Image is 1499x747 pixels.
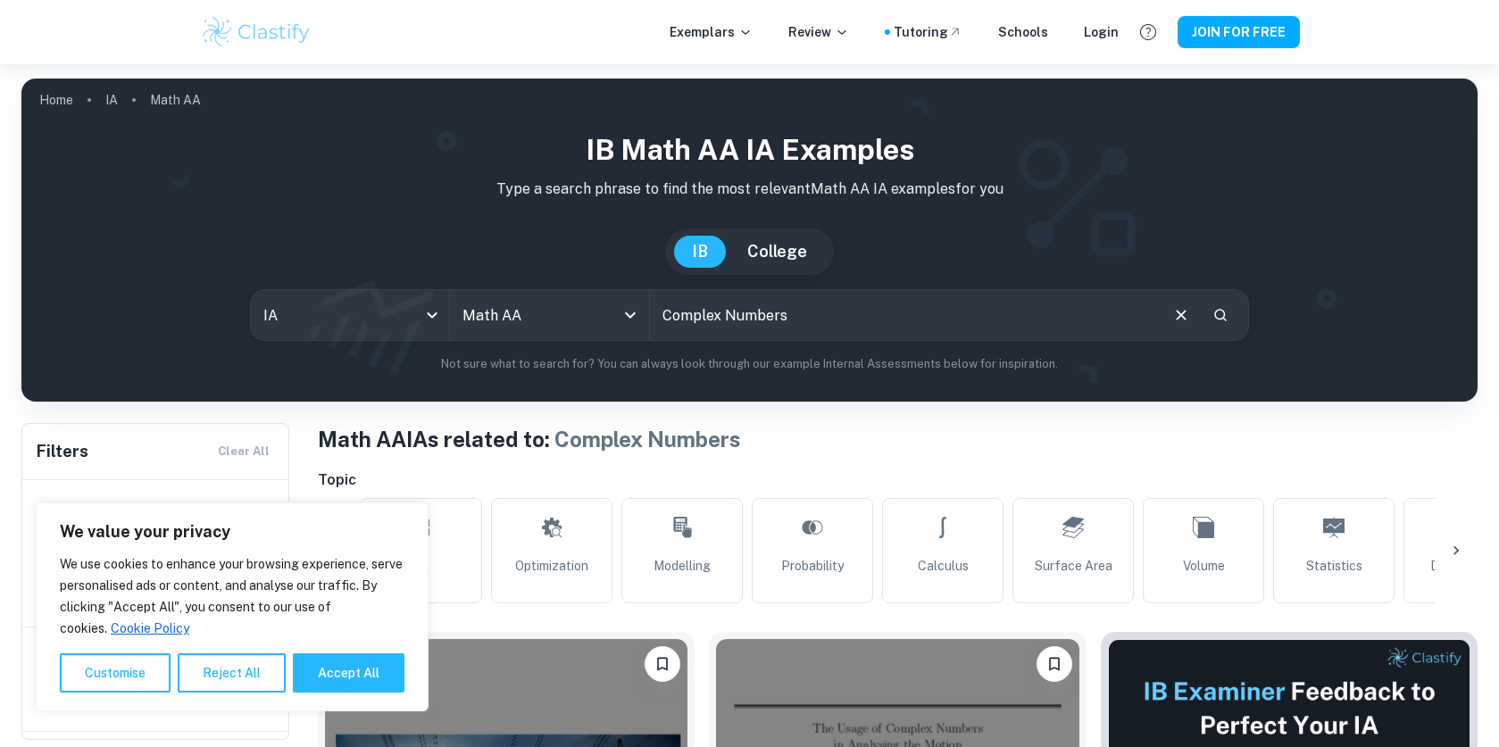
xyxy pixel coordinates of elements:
button: Open [618,303,643,328]
span: Calculus [918,556,969,576]
h1: Math AA IAs related to: [318,423,1478,455]
span: Modelling [654,556,711,576]
p: Math AA [150,90,201,110]
button: Please log in to bookmark exemplars [1037,646,1072,682]
a: Schools [998,22,1048,42]
button: Customise [60,653,171,693]
span: Statistics [1306,556,1362,576]
div: IA [251,290,449,340]
h6: Grade [37,502,276,523]
p: We use cookies to enhance your browsing experience, serve personalised ads or content, and analys... [60,553,404,639]
button: Help and Feedback [1133,17,1163,47]
img: profile cover [21,79,1478,402]
p: Exemplars [670,22,753,42]
button: College [729,236,825,268]
span: Surface Area [1035,556,1112,576]
h6: Filters [37,439,88,464]
button: Accept All [293,653,404,693]
p: Not sure what to search for? You can always look through our example Internal Assessments below f... [36,355,1463,373]
span: Optimization [515,556,588,576]
input: E.g. modelling a logo, player arrangements, shape of an egg... [650,290,1157,340]
button: JOIN FOR FREE [1178,16,1300,48]
button: Please log in to bookmark exemplars [645,646,680,682]
span: Complex Numbers [554,427,741,452]
p: We value your privacy [60,521,404,543]
button: Search [1205,300,1236,330]
p: Review [788,22,849,42]
a: IA [105,87,118,112]
span: Volume [1183,556,1225,576]
p: Type a search phrase to find the most relevant Math AA IA examples for you [36,178,1463,200]
a: Tutoring [894,22,962,42]
span: Probability [781,556,844,576]
h6: Topic [318,469,1478,491]
button: IB [674,236,726,268]
a: Cookie Policy [110,620,190,636]
button: Reject All [178,653,286,693]
button: Clear [1164,298,1198,332]
div: We value your privacy [36,502,429,711]
img: Clastify logo [200,14,313,50]
h1: IB Math AA IA examples [36,129,1463,171]
a: Login [1084,22,1119,42]
a: Home [39,87,73,112]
